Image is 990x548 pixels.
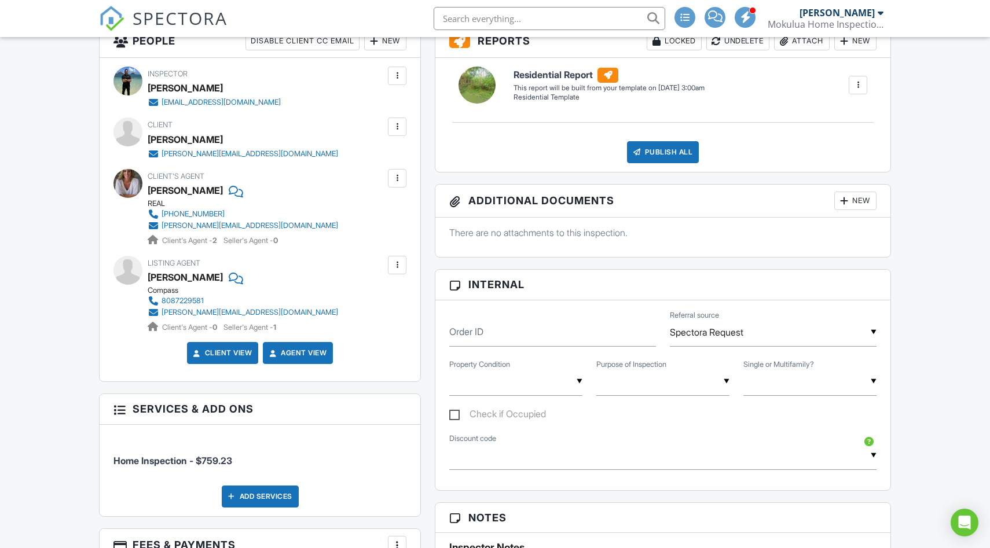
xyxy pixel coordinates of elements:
[148,269,223,286] a: [PERSON_NAME]
[449,409,546,423] label: Check if Occupied
[834,32,877,50] div: New
[162,209,225,219] div: [PHONE_NUMBER]
[148,208,338,220] a: [PHONE_NUMBER]
[100,25,420,58] h3: People
[768,19,883,30] div: Mokulua Home Inspections
[596,359,666,370] label: Purpose of Inspection
[99,16,228,40] a: SPECTORA
[627,141,699,163] div: Publish All
[435,270,890,300] h3: Internal
[449,325,483,338] label: Order ID
[514,93,705,102] div: Residential Template
[223,323,276,332] span: Seller's Agent -
[435,25,890,58] h3: Reports
[148,259,200,267] span: Listing Agent
[113,433,406,476] li: Service: Home Inspection
[449,433,496,444] label: Discount code
[449,226,877,239] p: There are no attachments to this inspection.
[670,310,719,321] label: Referral source
[148,131,223,148] div: [PERSON_NAME]
[951,509,978,536] div: Open Intercom Messenger
[148,120,173,129] span: Client
[435,185,890,218] h3: Additional Documents
[273,323,276,332] strong: 1
[148,148,338,160] a: [PERSON_NAME][EMAIL_ADDRESS][DOMAIN_NAME]
[148,182,223,199] a: [PERSON_NAME]
[148,97,281,108] a: [EMAIL_ADDRESS][DOMAIN_NAME]
[133,6,228,30] span: SPECTORA
[148,69,188,78] span: Inspector
[148,286,347,295] div: Compass
[434,7,665,30] input: Search everything...
[148,307,338,318] a: [PERSON_NAME][EMAIL_ADDRESS][DOMAIN_NAME]
[100,394,420,424] h3: Services & Add ons
[162,149,338,159] div: [PERSON_NAME][EMAIL_ADDRESS][DOMAIN_NAME]
[212,236,217,245] strong: 2
[148,220,338,231] a: [PERSON_NAME][EMAIL_ADDRESS][DOMAIN_NAME]
[245,32,360,50] div: Disable Client CC Email
[743,359,814,370] label: Single or Multifamily?
[162,308,338,317] div: [PERSON_NAME][EMAIL_ADDRESS][DOMAIN_NAME]
[162,296,204,306] div: 8087229581
[162,221,338,230] div: [PERSON_NAME][EMAIL_ADDRESS][DOMAIN_NAME]
[191,347,252,359] a: Client View
[514,83,705,93] div: This report will be built from your template on [DATE] 3:00am
[212,323,217,332] strong: 0
[113,455,232,466] span: Home Inspection - $759.23
[162,323,219,332] span: Client's Agent -
[273,236,278,245] strong: 0
[222,486,299,507] div: Add Services
[834,192,877,210] div: New
[774,32,830,50] div: Attach
[706,32,769,50] div: Undelete
[148,172,204,181] span: Client's Agent
[148,295,338,307] a: 8087229581
[449,359,510,370] label: Property Condition
[800,7,875,19] div: [PERSON_NAME]
[162,98,281,107] div: [EMAIL_ADDRESS][DOMAIN_NAME]
[148,199,347,208] div: REAL
[267,347,327,359] a: Agent View
[364,32,406,50] div: New
[148,79,223,97] div: [PERSON_NAME]
[514,68,705,83] h6: Residential Report
[435,503,890,533] h3: Notes
[162,236,219,245] span: Client's Agent -
[223,236,278,245] span: Seller's Agent -
[99,6,124,31] img: The Best Home Inspection Software - Spectora
[647,32,702,50] div: Locked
